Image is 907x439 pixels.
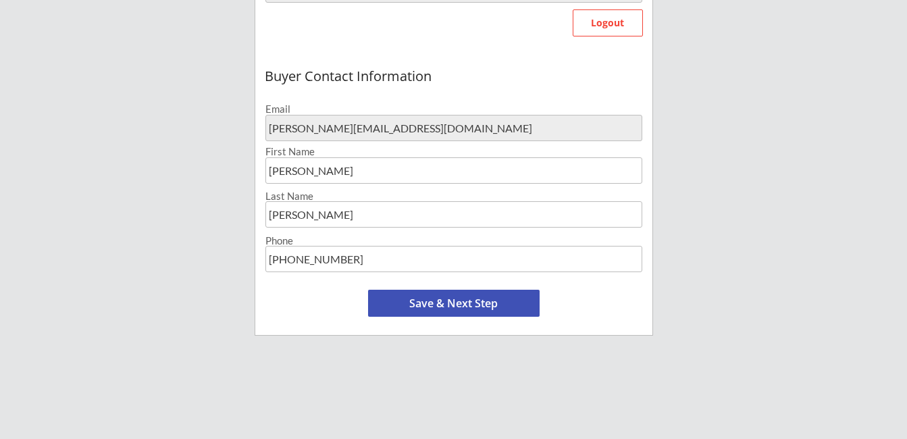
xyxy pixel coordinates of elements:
div: Last Name [265,191,642,201]
div: First Name [265,147,642,157]
button: Logout [573,9,643,36]
div: Email [265,104,642,114]
div: Buyer Contact Information [265,69,643,84]
button: Save & Next Step [368,290,540,317]
div: Phone [265,236,642,246]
